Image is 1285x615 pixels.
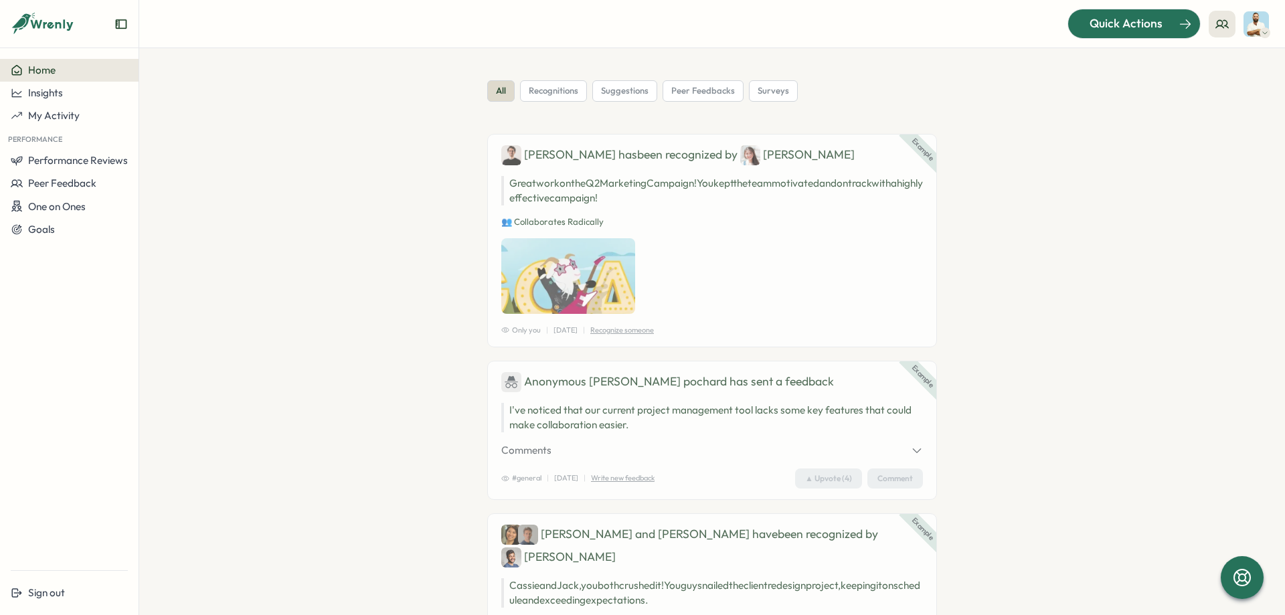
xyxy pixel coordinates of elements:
[1090,15,1163,32] span: Quick Actions
[28,154,128,167] span: Performance Reviews
[501,238,635,313] img: Recognition Image
[740,145,760,165] img: Jane
[601,85,649,97] span: suggestions
[518,525,538,545] img: Jack
[501,325,541,336] span: Only you
[28,200,86,213] span: One on Ones
[553,325,578,336] p: [DATE]
[501,547,521,567] img: Carlos
[547,472,549,484] p: |
[501,145,521,165] img: Ben
[114,17,128,31] button: Expand sidebar
[28,109,80,122] span: My Activity
[501,525,521,545] img: Cassie
[546,325,548,336] p: |
[1244,11,1269,37] img: Jacob
[501,176,923,205] p: Great work on the Q2 Marketing Campaign! You kept the team motivated and on track with a highly e...
[1067,9,1201,38] button: Quick Actions
[28,177,96,189] span: Peer Feedback
[28,86,63,99] span: Insights
[501,547,616,567] div: [PERSON_NAME]
[583,325,585,336] p: |
[501,443,551,458] span: Comments
[501,216,923,228] p: 👥 Collaborates Radically
[591,472,655,484] p: Write new feedback
[758,85,789,97] span: surveys
[501,578,923,608] p: Cassie and Jack, you both crushed it! You guys nailed the client redesign project, keeping it on ...
[590,325,654,336] p: Recognize someone
[740,145,855,165] div: [PERSON_NAME]
[28,223,55,236] span: Goals
[28,586,65,599] span: Sign out
[501,472,541,484] span: #general
[501,145,923,165] div: [PERSON_NAME] has been recognized by
[529,85,578,97] span: recognitions
[501,372,727,392] div: Anonymous [PERSON_NAME] pochard
[496,85,506,97] span: all
[509,403,923,432] p: I've noticed that our current project management tool lacks some key features that could make col...
[671,85,735,97] span: peer feedbacks
[584,472,586,484] p: |
[28,64,56,76] span: Home
[554,472,578,484] p: [DATE]
[501,525,923,567] div: [PERSON_NAME] and [PERSON_NAME] have been recognized by
[501,372,923,392] div: has sent a feedback
[501,443,923,458] button: Comments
